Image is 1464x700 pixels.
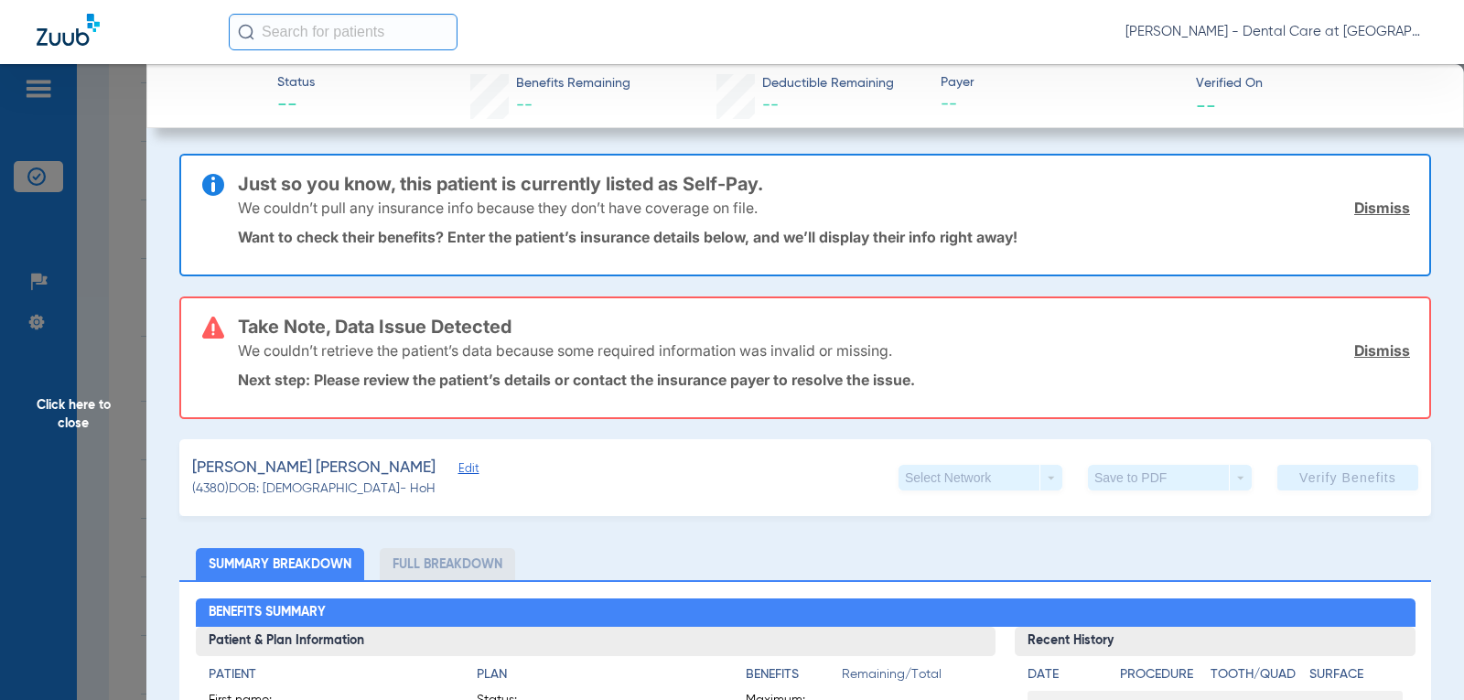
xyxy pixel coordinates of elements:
input: Search for patients [229,14,457,50]
h3: Recent History [1015,627,1415,656]
h4: Surface [1309,665,1402,684]
p: Want to check their benefits? Enter the patient’s insurance details below, and we’ll display thei... [238,228,1410,246]
img: Search Icon [238,24,254,40]
app-breakdown-title: Date [1028,665,1104,691]
h4: Benefits [746,665,842,684]
h3: Take Note, Data Issue Detected [238,318,1410,336]
h4: Procedure [1120,665,1203,684]
p: Next step: Please review the patient’s details or contact the insurance payer to resolve the issue. [238,371,1410,389]
span: Status [277,73,315,92]
img: info-icon [202,174,224,196]
a: Dismiss [1354,199,1410,217]
span: -- [1196,95,1216,114]
span: -- [762,97,779,113]
span: -- [516,97,533,113]
app-breakdown-title: Surface [1309,665,1402,691]
h3: Patient & Plan Information [196,627,996,656]
h3: Just so you know, this patient is currently listed as Self-Pay. [238,175,1410,193]
app-breakdown-title: Benefits [746,665,842,691]
h4: Tooth/Quad [1211,665,1303,684]
span: Payer [941,73,1179,92]
span: Edit [458,462,475,479]
p: We couldn’t retrieve the patient’s data because some required information was invalid or missing. [238,341,892,360]
app-breakdown-title: Tooth/Quad [1211,665,1303,691]
span: Verified On [1196,74,1435,93]
h4: Plan [477,665,714,684]
span: Deductible Remaining [762,74,894,93]
li: Full Breakdown [380,548,515,580]
span: [PERSON_NAME] [PERSON_NAME] [192,457,436,479]
span: Benefits Remaining [516,74,630,93]
h4: Date [1028,665,1104,684]
h4: Patient [209,665,446,684]
span: -- [277,93,315,119]
p: We couldn’t pull any insurance info because they don’t have coverage on file. [238,199,758,217]
img: Zuub Logo [37,14,100,46]
h2: Benefits Summary [196,598,1416,628]
span: -- [941,93,1179,116]
span: Remaining/Total [842,665,983,691]
span: (4380) DOB: [DEMOGRAPHIC_DATA] - HoH [192,479,436,499]
img: error-icon [202,317,224,339]
span: [PERSON_NAME] - Dental Care at [GEOGRAPHIC_DATA] [1125,23,1427,41]
a: Dismiss [1354,341,1410,360]
app-breakdown-title: Procedure [1120,665,1203,691]
li: Summary Breakdown [196,548,364,580]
